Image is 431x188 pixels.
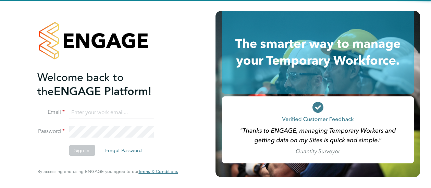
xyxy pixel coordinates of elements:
[37,169,178,174] span: By accessing and using ENGAGE you agree to our
[37,128,65,135] label: Password
[37,71,124,98] span: Welcome back to the
[37,109,65,116] label: Email
[100,145,147,156] button: Forgot Password
[37,70,171,98] h2: ENGAGE Platform!
[69,145,95,156] button: Sign In
[138,169,178,174] a: Terms & Conditions
[69,107,153,119] input: Enter your work email...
